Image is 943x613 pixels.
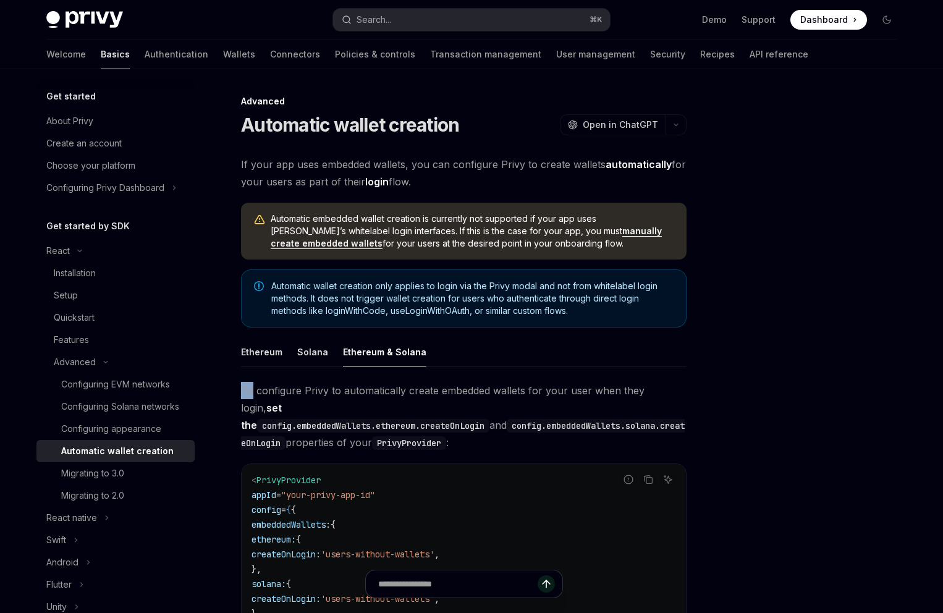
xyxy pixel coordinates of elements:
button: Report incorrect code [620,471,636,488]
span: { [296,534,301,545]
div: Search... [357,12,391,27]
div: Configuring Privy Dashboard [46,180,164,195]
span: config [252,504,281,515]
button: Toggle Android section [36,551,195,573]
div: Migrating to 2.0 [61,488,124,503]
div: Swift [46,533,66,547]
a: Recipes [700,40,735,69]
a: Welcome [46,40,86,69]
button: Toggle Advanced section [36,351,195,373]
a: User management [556,40,635,69]
strong: set the [241,402,489,431]
a: Transaction management [430,40,541,69]
a: Quickstart [36,306,195,329]
span: }, [252,564,261,575]
button: Toggle Configuring Privy Dashboard section [36,177,195,199]
a: Automatic wallet creation [36,440,195,462]
div: Ethereum & Solana [343,337,426,366]
a: Installation [36,262,195,284]
span: , [434,549,439,560]
span: Automatic embedded wallet creation is currently not supported if your app uses [PERSON_NAME]’s wh... [271,213,674,250]
strong: login [365,175,389,188]
a: Migrating to 2.0 [36,484,195,507]
div: Features [54,332,89,347]
a: Demo [702,14,727,26]
h1: Automatic wallet creation [241,114,459,136]
span: If your app uses embedded wallets, you can configure Privy to create wallets for your users as pa... [241,156,687,190]
div: Configuring EVM networks [61,377,170,392]
a: Support [742,14,776,26]
div: Create an account [46,136,122,151]
div: Advanced [54,355,96,370]
code: config.embeddedWallets.ethereum.createOnLogin [257,419,489,433]
svg: Note [254,281,264,291]
h5: Get started [46,89,96,104]
a: Configuring Solana networks [36,395,195,418]
div: Solana [297,337,328,366]
div: Automatic wallet creation [61,444,174,459]
a: API reference [750,40,808,69]
button: Toggle Flutter section [36,573,195,596]
img: dark logo [46,11,123,28]
span: ⌘ K [590,15,603,25]
div: Configuring Solana networks [61,399,179,414]
strong: automatically [606,158,672,171]
span: Automatic wallet creation only applies to login via the Privy modal and not from whitelabel login... [271,280,674,317]
button: Toggle React native section [36,507,195,529]
div: Advanced [241,95,687,108]
svg: Warning [253,214,266,226]
div: Installation [54,266,96,281]
span: < [252,475,256,486]
input: Ask a question... [378,570,538,598]
a: Dashboard [790,10,867,30]
button: Toggle dark mode [877,10,897,30]
div: Choose your platform [46,158,135,173]
button: Open in ChatGPT [560,114,666,135]
a: Choose your platform [36,154,195,177]
a: Configuring EVM networks [36,373,195,395]
span: PrivyProvider [256,475,321,486]
code: PrivyProvider [372,436,446,450]
span: To configure Privy to automatically create embedded wallets for your user when they login, and pr... [241,382,687,451]
a: Setup [36,284,195,306]
span: createOnLogin: [252,549,321,560]
span: appId [252,489,276,501]
div: Setup [54,288,78,303]
button: Send message [538,575,555,593]
span: = [276,489,281,501]
span: embeddedWallets: [252,519,331,530]
div: Flutter [46,577,72,592]
h5: Get started by SDK [46,219,130,234]
a: Connectors [270,40,320,69]
span: { [331,519,336,530]
a: Migrating to 3.0 [36,462,195,484]
a: Basics [101,40,130,69]
div: Configuring appearance [61,421,161,436]
a: Wallets [223,40,255,69]
span: { [291,504,296,515]
div: React native [46,510,97,525]
a: Features [36,329,195,351]
span: Dashboard [800,14,848,26]
span: Open in ChatGPT [583,119,658,131]
div: React [46,243,70,258]
span: { [286,504,291,515]
span: ethereum: [252,534,296,545]
div: Android [46,555,78,570]
a: Create an account [36,132,195,154]
button: Open search [333,9,610,31]
span: "your-privy-app-id" [281,489,375,501]
a: Authentication [145,40,208,69]
button: Toggle React section [36,240,195,262]
span: 'users-without-wallets' [321,549,434,560]
div: Quickstart [54,310,95,325]
a: Security [650,40,685,69]
span: = [281,504,286,515]
button: Ask AI [660,471,676,488]
div: About Privy [46,114,93,129]
button: Toggle Swift section [36,529,195,551]
button: Copy the contents from the code block [640,471,656,488]
a: Configuring appearance [36,418,195,440]
div: Ethereum [241,337,282,366]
